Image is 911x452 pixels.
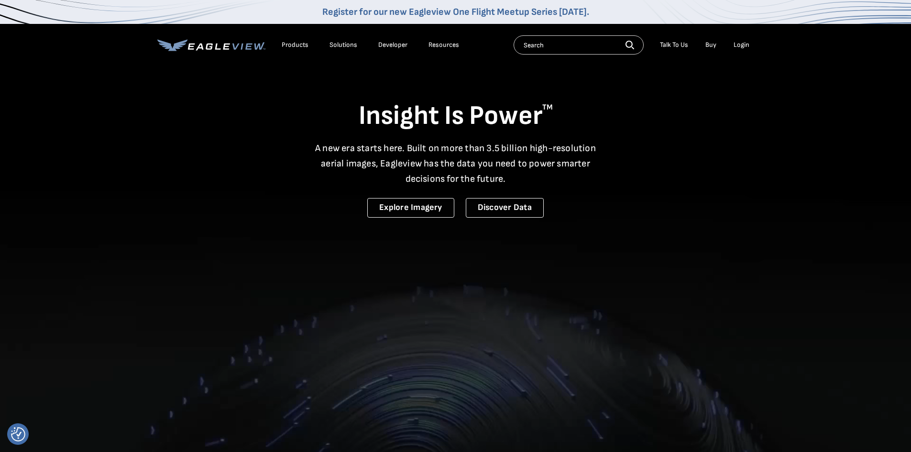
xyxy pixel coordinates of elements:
[329,41,357,49] div: Solutions
[282,41,308,49] div: Products
[466,198,544,218] a: Discover Data
[367,198,454,218] a: Explore Imagery
[660,41,688,49] div: Talk To Us
[705,41,716,49] a: Buy
[11,427,25,441] img: Revisit consent button
[378,41,407,49] a: Developer
[514,35,644,55] input: Search
[428,41,459,49] div: Resources
[322,6,589,18] a: Register for our new Eagleview One Flight Meetup Series [DATE].
[309,141,602,187] p: A new era starts here. Built on more than 3.5 billion high-resolution aerial images, Eagleview ha...
[734,41,749,49] div: Login
[11,427,25,441] button: Consent Preferences
[157,99,754,133] h1: Insight Is Power
[542,103,553,112] sup: TM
